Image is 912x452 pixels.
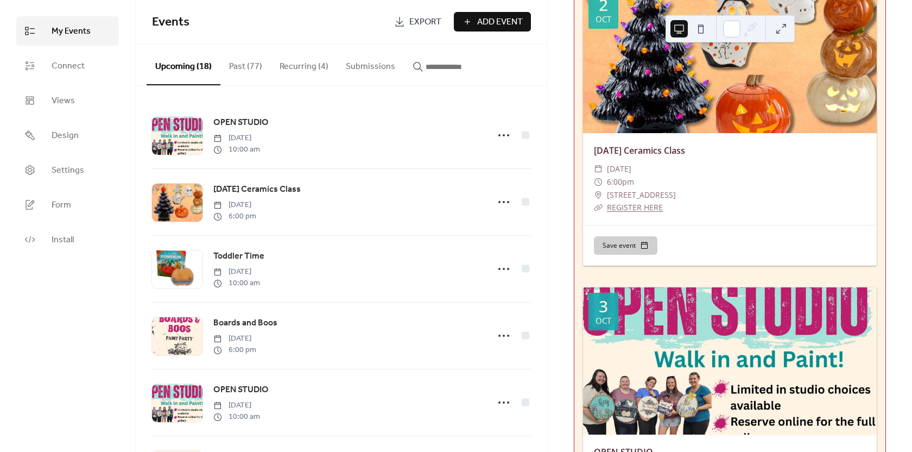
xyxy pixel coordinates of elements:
span: Boards and Boos [213,317,277,330]
span: Install [52,234,74,247]
a: Export [386,12,449,32]
span: Connect [52,60,85,73]
button: Past (77) [220,44,271,84]
span: Events [152,10,189,34]
button: Add Event [454,12,531,32]
span: Add Event [477,16,523,29]
button: Upcoming (18) [147,44,220,85]
button: Submissions [337,44,404,84]
span: Form [52,199,71,212]
div: Oct [596,15,611,23]
span: Settings [52,164,84,177]
div: ​ [594,162,603,175]
span: OPEN STUDIO [213,116,269,129]
span: 10:00 am [213,144,260,155]
a: REGISTER HERE [607,202,663,212]
div: Oct [596,317,611,325]
span: 6:00 pm [213,211,256,222]
span: Toddler Time [213,250,264,263]
span: Design [52,129,79,142]
span: [DATE] Ceramics Class [213,183,301,196]
span: [DATE] [213,133,260,144]
button: Recurring (4) [271,44,337,84]
span: 6:00 pm [213,344,256,356]
span: [DATE] [213,333,256,344]
span: [DATE] [213,400,260,411]
a: Views [16,86,119,115]
a: Install [16,225,119,254]
a: OPEN STUDIO [213,116,269,130]
a: [DATE] Ceramics Class [594,145,685,156]
span: 6:00pm [607,175,634,189]
span: [STREET_ADDRESS] [607,189,676,202]
div: ​ [594,189,603,202]
span: [DATE] [213,199,256,211]
a: Toddler Time [213,249,264,263]
a: OPEN STUDIO [213,383,269,397]
span: My Events [52,25,91,38]
a: My Events [16,16,119,46]
a: [DATE] Ceramics Class [213,183,301,197]
span: OPEN STUDIO [213,384,269,397]
a: Boards and Boos [213,316,277,330]
button: Save event [594,236,657,255]
div: 3 [599,298,608,315]
a: Connect [16,51,119,80]
span: 10:00 am [213,278,260,289]
div: ​ [594,201,603,214]
span: [DATE] [213,266,260,278]
span: Export [409,16,441,29]
div: ​ [594,175,603,189]
span: 10:00 am [213,411,260,423]
a: Design [16,121,119,150]
span: Views [52,95,75,108]
a: Settings [16,155,119,185]
span: [DATE] [607,162,631,175]
a: Form [16,190,119,219]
